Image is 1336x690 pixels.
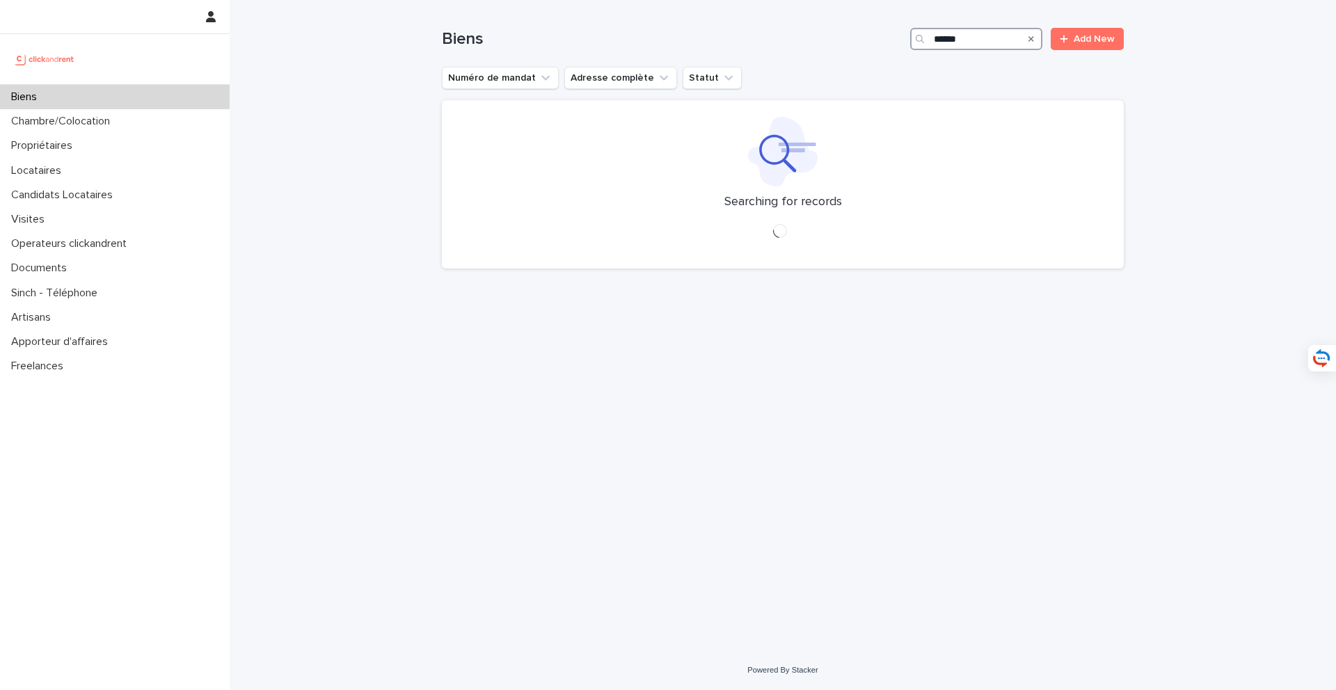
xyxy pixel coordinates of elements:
[6,139,83,152] p: Propriétaires
[747,666,818,674] a: Powered By Stacker
[6,115,121,128] p: Chambre/Colocation
[6,213,56,226] p: Visites
[6,287,109,300] p: Sinch - Téléphone
[1074,34,1115,44] span: Add New
[564,67,677,89] button: Adresse complète
[11,45,79,73] img: UCB0brd3T0yccxBKYDjQ
[6,335,119,348] p: Apporteur d'affaires
[910,28,1042,50] input: Search
[6,164,72,177] p: Locataires
[6,90,48,104] p: Biens
[6,237,138,250] p: Operateurs clickandrent
[6,188,124,202] p: Candidats Locataires
[442,29,905,49] h1: Biens
[683,67,742,89] button: Statut
[442,67,559,89] button: Numéro de mandat
[1051,28,1124,50] a: Add New
[6,311,62,324] p: Artisans
[724,195,842,210] p: Searching for records
[6,360,74,373] p: Freelances
[6,262,78,275] p: Documents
